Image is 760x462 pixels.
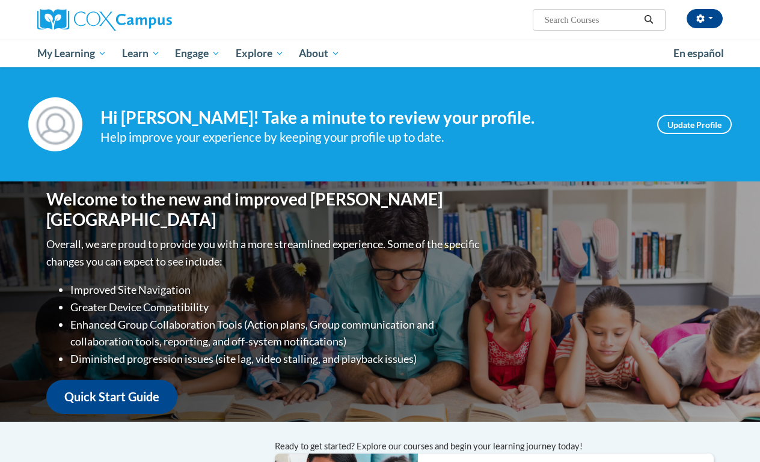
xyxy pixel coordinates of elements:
li: Diminished progression issues (site lag, video stalling, and playback issues) [70,350,482,368]
button: Account Settings [687,9,723,28]
img: Cox Campus [37,9,172,31]
a: Cox Campus [37,9,254,31]
div: Main menu [28,40,732,67]
a: Explore [228,40,292,67]
span: My Learning [37,46,106,61]
span: About [299,46,340,61]
img: Profile Image [28,97,82,151]
button: Search [640,13,658,27]
h1: Welcome to the new and improved [PERSON_NAME][GEOGRAPHIC_DATA] [46,189,482,229]
li: Improved Site Navigation [70,281,482,299]
h4: Hi [PERSON_NAME]! Take a minute to review your profile. [100,108,639,128]
a: About [292,40,348,67]
a: En español [666,41,732,66]
a: Engage [167,40,228,67]
span: Learn [122,46,160,61]
span: Explore [236,46,284,61]
span: Engage [175,46,220,61]
a: My Learning [29,40,114,67]
input: Search Courses [544,13,640,27]
div: Help improve your experience by keeping your profile up to date. [100,127,639,147]
a: Learn [114,40,168,67]
span: En español [673,47,724,59]
li: Greater Device Compatibility [70,299,482,316]
a: Update Profile [657,115,732,134]
li: Enhanced Group Collaboration Tools (Action plans, Group communication and collaboration tools, re... [70,316,482,351]
a: Quick Start Guide [46,380,177,414]
p: Overall, we are proud to provide you with a more streamlined experience. Some of the specific cha... [46,236,482,270]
